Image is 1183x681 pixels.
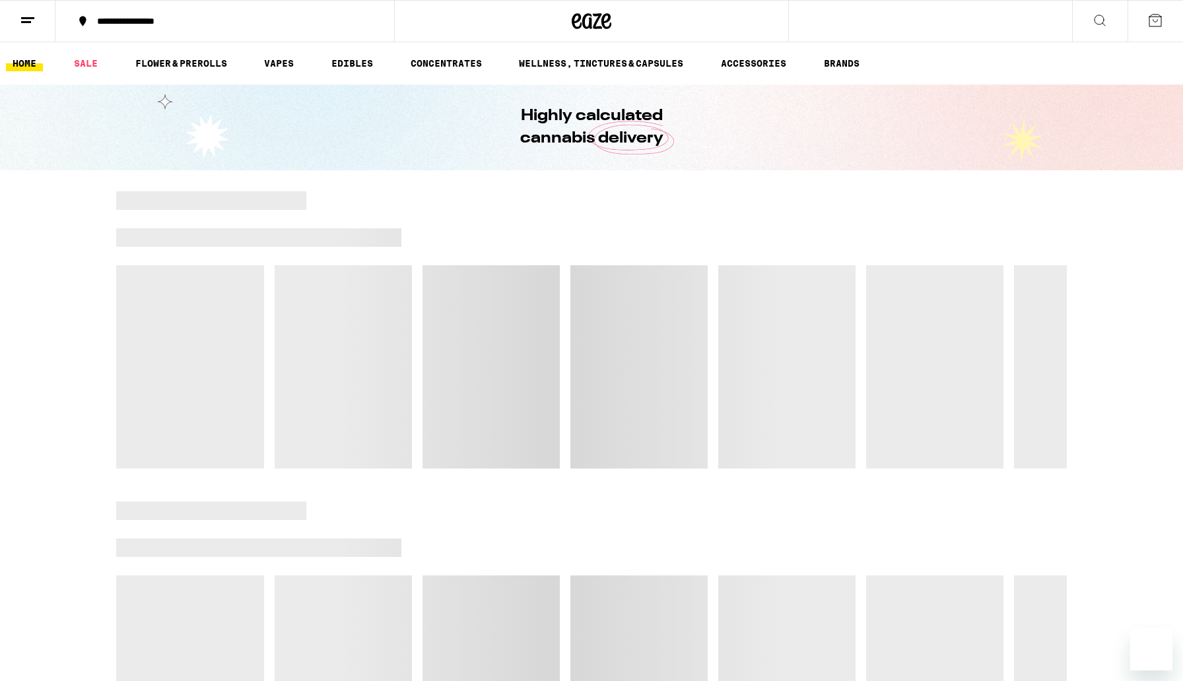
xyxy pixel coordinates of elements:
a: ACCESSORIES [714,55,793,71]
a: HOME [6,55,43,71]
a: WELLNESS, TINCTURES & CAPSULES [512,55,690,71]
a: CONCENTRATES [404,55,489,71]
a: EDIBLES [325,55,380,71]
a: VAPES [257,55,300,71]
h1: Highly calculated cannabis delivery [483,105,700,150]
a: BRANDS [817,55,866,71]
a: SALE [67,55,104,71]
a: FLOWER & PREROLLS [129,55,234,71]
iframe: Button to launch messaging window [1130,628,1172,670]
